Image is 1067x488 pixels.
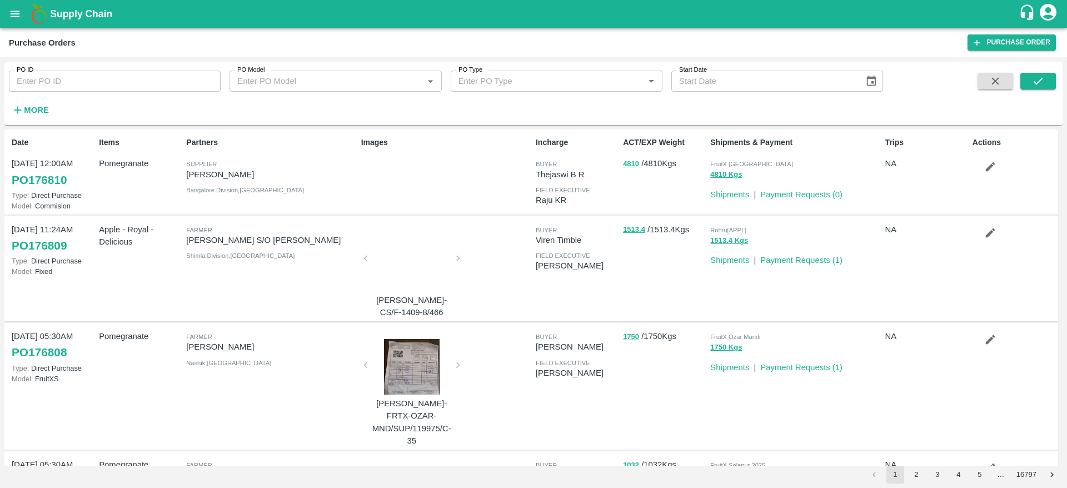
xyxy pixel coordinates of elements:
span: FruitX Solapur 2025 [710,462,765,469]
button: page 1 [886,466,904,484]
span: buyer [536,227,557,233]
input: Enter PO Type [454,74,641,88]
button: Go to page 5 [971,466,989,484]
span: Farmer [186,333,212,340]
button: Go to page 16797 [1013,466,1040,484]
button: 1750 [623,331,639,343]
span: field executive [536,252,590,259]
button: 1513.4 Kgs [710,235,748,247]
p: Apple - Royal - Delicious [99,223,182,248]
button: 1750 Kgs [710,341,742,354]
span: Nashik , [GEOGRAPHIC_DATA] [186,360,271,366]
span: FruitX [GEOGRAPHIC_DATA] [710,161,793,167]
p: Direct Purchase [12,363,94,374]
button: Go to next page [1043,466,1061,484]
button: More [9,101,52,119]
strong: More [24,106,49,114]
div: | [749,357,756,374]
b: Supply Chain [50,8,112,19]
p: Partners [186,137,356,148]
button: Go to page 4 [950,466,968,484]
p: Pomegranate [99,157,182,170]
a: Shipments [710,256,749,265]
a: PO176810 [12,170,67,190]
p: / 1032 Kgs [623,459,706,471]
input: Enter PO Model [233,74,420,88]
button: 4810 Kgs [710,168,742,181]
p: NA [885,223,968,236]
div: account of current user [1038,2,1058,26]
p: FruitXS [12,374,94,384]
button: Go to page 2 [908,466,925,484]
button: Go to page 3 [929,466,946,484]
input: Enter PO ID [9,71,221,92]
p: [PERSON_NAME] [186,168,356,181]
p: Fixed [12,266,94,277]
p: [DATE] 12:00AM [12,157,94,170]
p: Pomegranate [99,330,182,342]
p: NA [885,330,968,342]
p: Images [361,137,531,148]
div: customer-support [1019,4,1038,24]
button: Open [644,74,659,88]
label: Start Date [679,66,707,74]
p: Actions [973,137,1055,148]
a: Shipments [710,363,749,372]
p: Direct Purchase [12,190,94,201]
span: Farmer [186,462,212,469]
div: Purchase Orders [9,36,76,50]
a: Shipments [710,190,749,199]
span: Rohru[APPL] [710,227,746,233]
input: Start Date [671,71,856,92]
a: PO176808 [12,342,67,362]
p: [PERSON_NAME] [536,341,619,353]
div: | [749,250,756,266]
p: / 1750 Kgs [623,330,706,343]
span: Type: [12,364,29,372]
span: Model: [12,375,33,383]
p: Viren Timble [536,234,619,246]
button: 1513.4 [623,223,645,236]
label: PO ID [17,66,33,74]
span: field executive [536,187,590,193]
p: Direct Purchase [12,256,94,266]
span: Type: [12,257,29,265]
a: Purchase Order [968,34,1056,51]
p: [PERSON_NAME] [186,341,356,353]
button: Choose date [861,71,882,92]
span: field executive [536,360,590,366]
p: [DATE] 05:30AM [12,330,94,342]
span: Type: [12,191,29,200]
p: [PERSON_NAME]-CS/F-1409-8/466 [370,294,453,319]
p: Items [99,137,182,148]
p: Incharge [536,137,619,148]
p: / 1513.4 Kgs [623,223,706,236]
p: Trips [885,137,968,148]
p: ACT/EXP Weight [623,137,706,148]
span: buyer [536,462,557,469]
p: Raju KR [536,194,619,206]
p: [PERSON_NAME] S/O [PERSON_NAME] [186,234,356,246]
p: [DATE] 05:30AM [12,459,94,471]
a: Supply Chain [50,6,1019,22]
div: … [992,470,1010,480]
span: buyer [536,161,557,167]
p: [DATE] 11:24AM [12,223,94,236]
img: logo [28,3,50,25]
nav: pagination navigation [864,466,1063,484]
span: FruitX Ozar Mandi [710,333,760,340]
label: PO Model [237,66,265,74]
button: 4810 [623,158,639,171]
p: Shipments & Payment [710,137,880,148]
label: PO Type [458,66,482,74]
button: open drawer [2,1,28,27]
span: Model: [12,202,33,210]
span: Supplier [186,161,217,167]
span: Bangalore Division , [GEOGRAPHIC_DATA] [186,187,304,193]
button: 1032 [623,459,639,472]
a: Payment Requests (1) [760,363,842,372]
a: Payment Requests (0) [760,190,842,199]
a: PO176809 [12,236,67,256]
span: Shimla Division , [GEOGRAPHIC_DATA] [186,252,295,259]
p: Commision [12,201,94,211]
